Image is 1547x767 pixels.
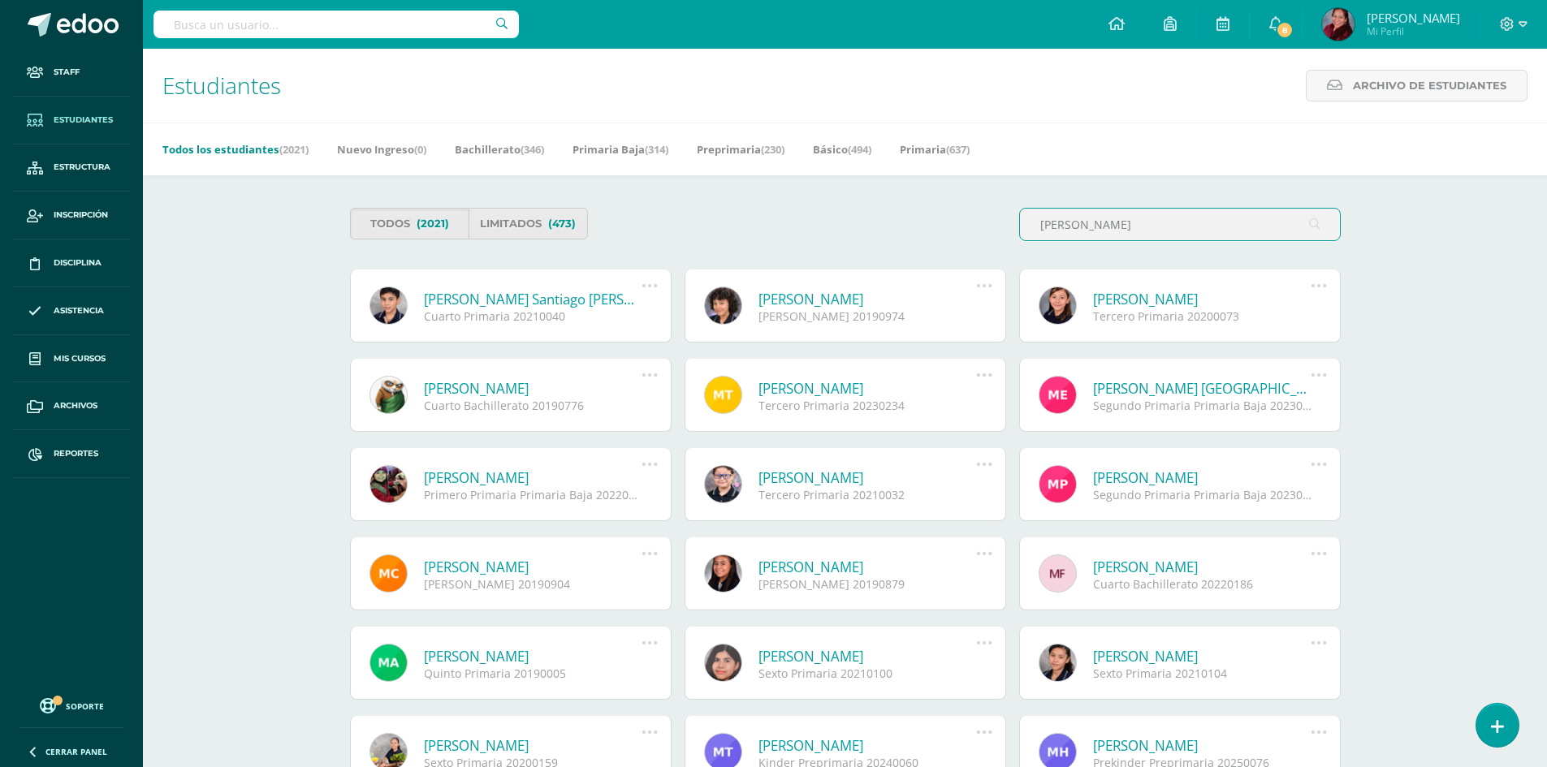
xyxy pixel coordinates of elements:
[1020,209,1340,240] input: Busca al estudiante aquí...
[758,736,977,755] a: [PERSON_NAME]
[758,290,977,308] a: [PERSON_NAME]
[1093,379,1311,398] a: [PERSON_NAME] [GEOGRAPHIC_DATA] [PERSON_NAME]
[645,142,668,157] span: (314)
[13,192,130,239] a: Inscripción
[54,399,97,412] span: Archivos
[13,382,130,430] a: Archivos
[1093,308,1311,324] div: Tercero Primaria 20200073
[13,287,130,335] a: Asistencia
[417,209,449,239] span: (2021)
[761,142,784,157] span: (230)
[900,136,970,162] a: Primaria(637)
[424,666,642,681] div: Quinto Primaria 20190005
[54,304,104,317] span: Asistencia
[1367,24,1460,38] span: Mi Perfil
[424,558,642,576] a: [PERSON_NAME]
[758,308,977,324] div: [PERSON_NAME] 20190974
[13,49,130,97] a: Staff
[424,398,642,413] div: Cuarto Bachillerato 20190776
[455,136,544,162] a: Bachillerato(346)
[54,114,113,127] span: Estudiantes
[848,142,871,157] span: (494)
[1353,71,1506,101] span: Archivo de Estudiantes
[758,379,977,398] a: [PERSON_NAME]
[54,66,80,79] span: Staff
[13,335,130,383] a: Mis cursos
[19,694,123,716] a: Soporte
[758,398,977,413] div: Tercero Primaria 20230234
[1367,10,1460,26] span: [PERSON_NAME]
[1093,487,1311,502] div: Segundo Primaria Primaria Baja 20230127
[414,142,426,157] span: (0)
[153,11,519,38] input: Busca un usuario...
[946,142,970,157] span: (637)
[1093,558,1311,576] a: [PERSON_NAME]
[573,136,668,162] a: Primaria Baja(314)
[1322,8,1355,41] img: 00c1b1db20a3e38a90cfe610d2c2e2f3.png
[13,239,130,287] a: Disciplina
[758,647,977,666] a: [PERSON_NAME]
[1276,21,1294,39] span: 8
[521,142,544,157] span: (346)
[337,136,426,162] a: Nuevo Ingreso(0)
[54,447,98,460] span: Reportes
[424,487,642,502] div: Primero Primaria Primaria Baja 20220252
[1306,70,1528,101] a: Archivo de Estudiantes
[45,746,107,757] span: Cerrar panel
[697,136,784,162] a: Preprimaria(230)
[424,290,642,308] a: [PERSON_NAME] Santiago [PERSON_NAME]
[54,352,106,365] span: Mis cursos
[758,666,977,681] div: Sexto Primaria 20210100
[54,256,102,269] span: Disciplina
[424,576,642,592] div: [PERSON_NAME] 20190904
[758,576,977,592] div: [PERSON_NAME] 20190879
[758,487,977,502] div: Tercero Primaria 20210032
[13,430,130,478] a: Reportes
[469,208,588,239] a: Limitados(473)
[424,379,642,398] a: [PERSON_NAME]
[54,161,110,174] span: Estructura
[424,468,642,487] a: [PERSON_NAME]
[424,736,642,755] a: [PERSON_NAME]
[162,70,281,101] span: Estudiantes
[13,97,130,144] a: Estudiantes
[13,144,130,192] a: Estructura
[162,136,309,162] a: Todos los estudiantes(2021)
[1093,290,1311,308] a: [PERSON_NAME]
[1093,647,1311,666] a: [PERSON_NAME]
[1093,398,1311,413] div: Segundo Primaria Primaria Baja 20230269
[758,468,977,487] a: [PERSON_NAME]
[548,209,576,239] span: (473)
[350,208,469,239] a: Todos(2021)
[758,558,977,576] a: [PERSON_NAME]
[1093,666,1311,681] div: Sexto Primaria 20210104
[66,700,104,712] span: Soporte
[813,136,871,162] a: Básico(494)
[424,647,642,666] a: [PERSON_NAME]
[1093,736,1311,755] a: [PERSON_NAME]
[424,308,642,324] div: Cuarto Primaria 20210040
[279,142,309,157] span: (2021)
[54,209,108,222] span: Inscripción
[1093,576,1311,592] div: Cuarto Bachillerato 20220186
[1093,468,1311,487] a: [PERSON_NAME]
